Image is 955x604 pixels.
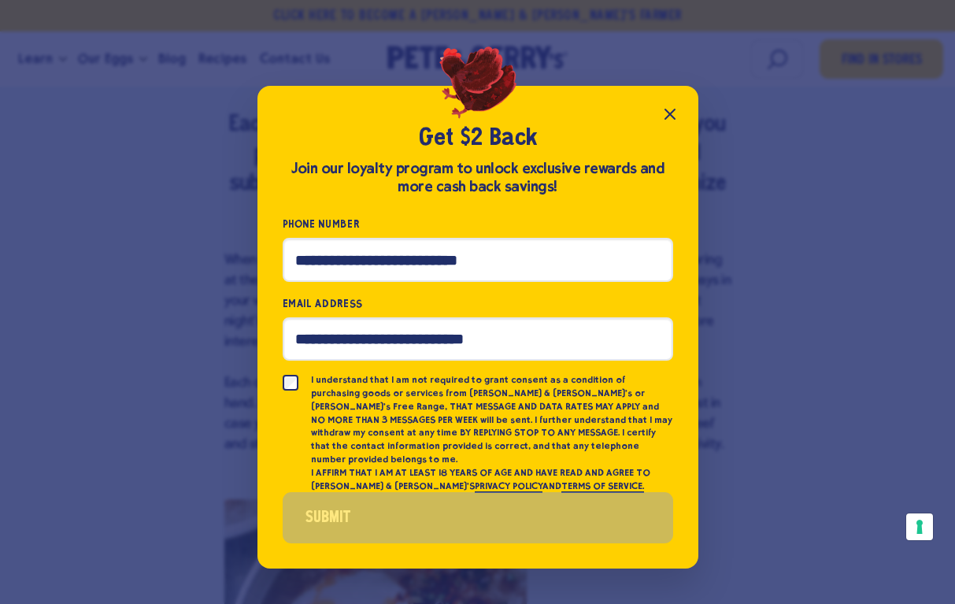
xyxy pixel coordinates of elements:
h2: Get $2 Back [283,124,673,154]
button: Close popup [654,98,686,130]
div: Join our loyalty program to unlock exclusive rewards and more cash back savings! [283,160,673,196]
a: TERMS OF SERVICE. [561,480,644,493]
label: Email Address [283,295,673,313]
p: I AFFIRM THAT I AM AT LEAST 18 YEARS OF AGE AND HAVE READ AND AGREE TO [PERSON_NAME] & [PERSON_NA... [311,466,673,493]
input: I understand that I am not required to grant consent as a condition of purchasing goods or servic... [283,375,298,391]
label: Phone Number [283,215,673,233]
a: PRIVACY POLICY [475,480,542,493]
button: Submit [283,492,673,543]
p: I understand that I am not required to grant consent as a condition of purchasing goods or servic... [311,373,673,466]
button: Your consent preferences for tracking technologies [906,513,933,540]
